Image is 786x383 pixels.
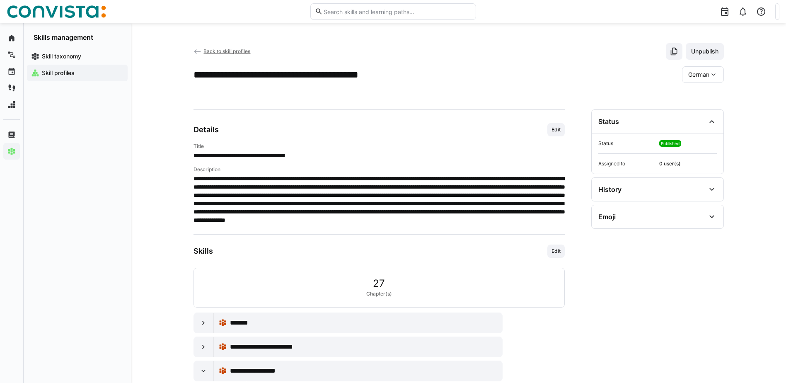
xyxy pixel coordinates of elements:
[598,213,616,221] div: Emoji
[203,48,250,54] span: Back to skill profiles
[551,126,561,133] span: Edit
[547,123,565,136] button: Edit
[366,291,392,297] span: Chapter(s)
[598,160,656,167] span: Assigned to
[598,185,622,194] div: History
[193,125,219,134] h3: Details
[686,43,724,60] button: Unpublish
[551,248,561,255] span: Edit
[193,247,213,256] h3: Skills
[193,48,251,54] a: Back to skill profiles
[193,166,565,173] h4: Description
[661,141,680,146] span: Published
[598,140,656,147] span: Status
[598,117,619,126] div: Status
[659,160,717,167] span: 0 user(s)
[193,143,565,150] h4: Title
[323,8,471,15] input: Search skills and learning paths…
[688,70,709,79] span: German
[373,278,385,289] span: 27
[690,47,720,56] span: Unpublish
[547,245,565,258] button: Edit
